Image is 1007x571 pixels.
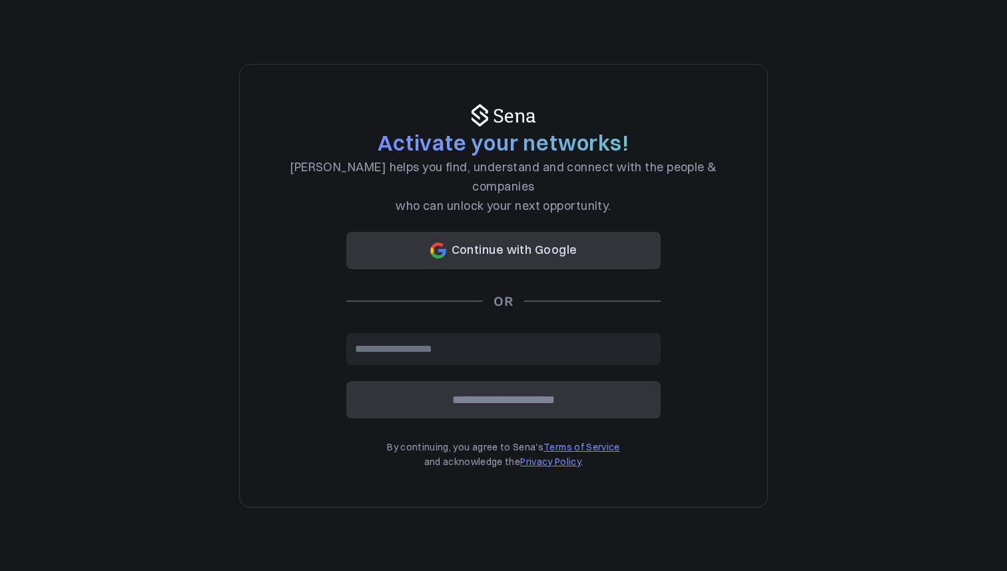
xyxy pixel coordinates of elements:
button: Continue with Google [346,232,661,269]
a: Terms of Service [543,441,620,453]
h2: Activate your networks! [378,129,629,159]
a: Privacy Policy [520,456,581,468]
h2: OR [494,290,513,312]
img: white-text-logo-bf1b8323e66814c48d7caa909e4daa41fc3d6c913c49da9eb52bf78c1e4456f0.png [470,102,537,129]
p: By continuing, you agree to Sena's and acknowledge the . [387,440,620,470]
p: [PERSON_NAME] helps you find, understand and connect with the people & companies who can unlock y... [277,158,730,215]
